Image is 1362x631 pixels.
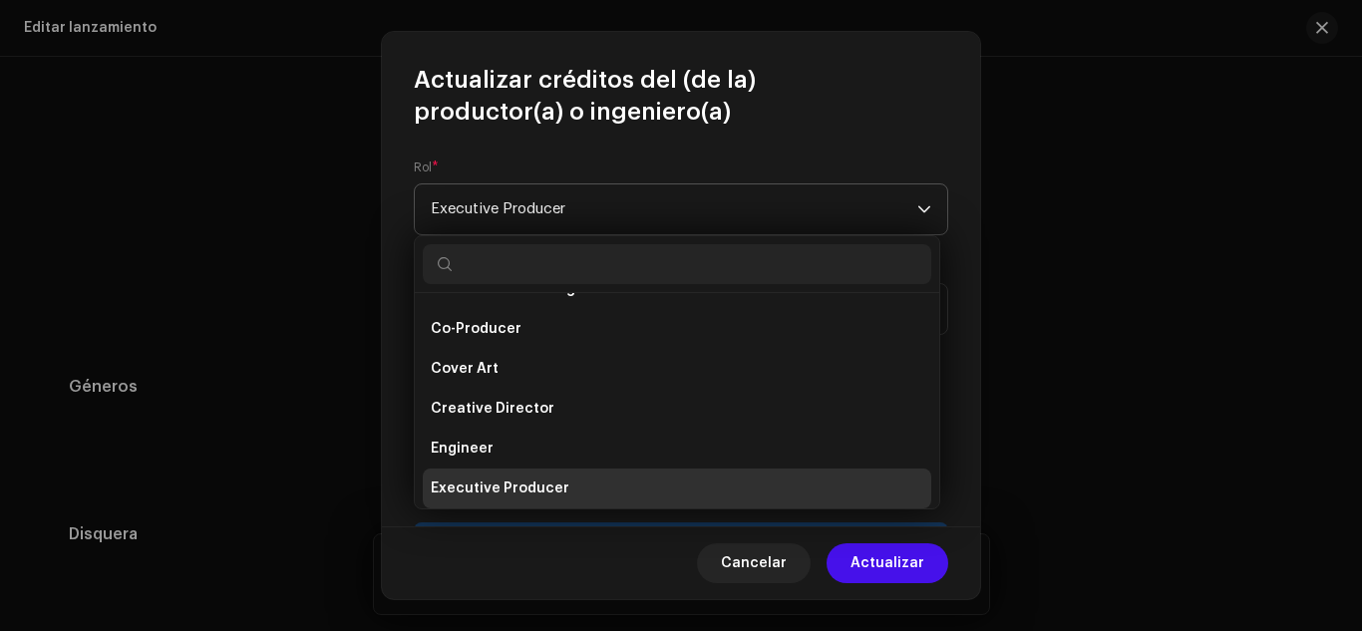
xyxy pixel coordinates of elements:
li: Creative Director [423,389,931,429]
button: Cancelar [697,543,811,583]
li: Co-Producer [423,309,931,349]
li: Engineer [423,429,931,469]
span: Cancelar [721,543,787,583]
span: Cover Art [431,359,499,379]
span: Executive Producer [431,184,917,234]
span: Co-Producer [431,319,521,339]
div: dropdown trigger [917,184,931,234]
span: Actualizar créditos del (de la) productor(a) o ingeniero(a) [414,64,948,128]
button: Actualizar [827,543,948,583]
span: Engineer [431,439,494,459]
li: Executive Producer [423,469,931,508]
li: Cover Art [423,349,931,389]
span: Creative Director [431,399,554,419]
label: Rol [414,159,439,175]
span: Actualizar [851,543,924,583]
span: Executive Producer [431,478,569,498]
